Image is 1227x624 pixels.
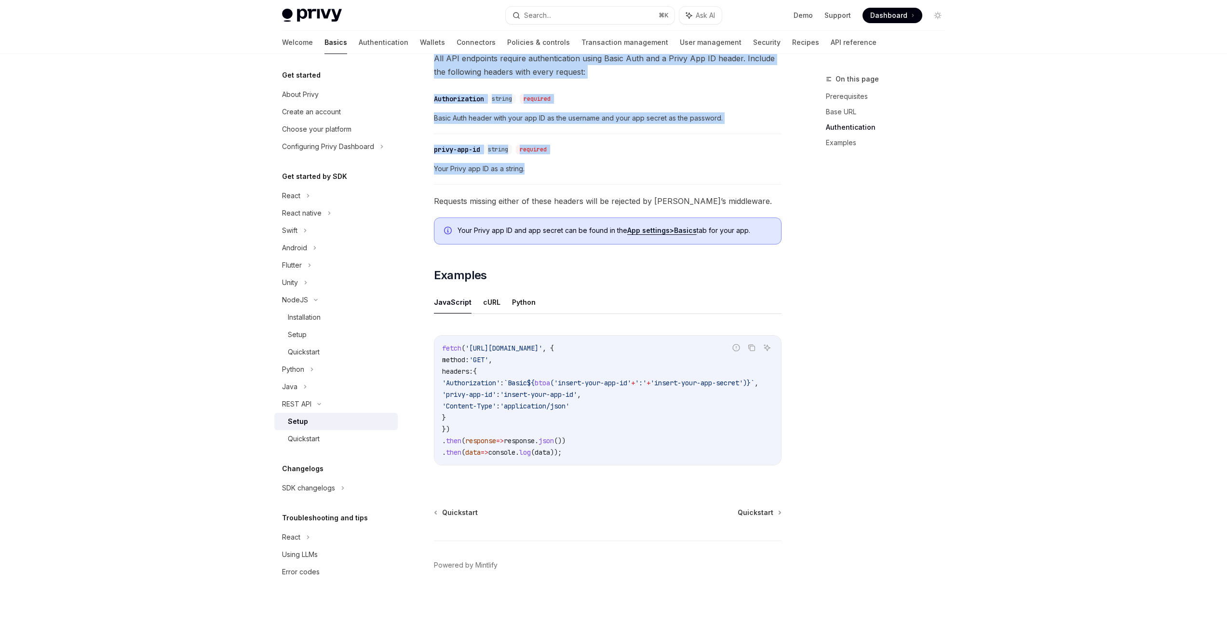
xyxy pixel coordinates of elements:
div: Configuring Privy Dashboard [282,141,374,152]
div: React [282,531,300,543]
span: + [631,379,635,387]
h5: Changelogs [282,463,324,475]
span: 'privy-app-id' [442,390,496,399]
span: 'insert-your-app-secret' [650,379,743,387]
span: response [465,436,496,445]
a: User management [680,31,742,54]
span: => [496,436,504,445]
a: Authentication [359,31,408,54]
span: json [539,436,554,445]
button: Report incorrect code [730,341,742,354]
span: } [747,379,751,387]
span: : [496,402,500,410]
svg: Info [444,227,454,236]
a: Basics [324,31,347,54]
button: Toggle dark mode [930,8,945,23]
span: data [465,448,481,457]
a: Quickstart [274,430,398,448]
a: Installation [274,309,398,326]
a: Setup [274,326,398,343]
a: Examples [826,135,953,150]
strong: App settings [627,226,670,234]
span: On this page [836,73,879,85]
div: Flutter [282,259,302,271]
div: React [282,190,300,202]
a: Powered by Mintlify [434,560,498,570]
span: . [535,436,539,445]
button: cURL [483,291,500,313]
span: , [755,379,758,387]
span: ⌘ K [659,12,669,19]
span: }) [442,425,450,434]
div: required [520,94,554,104]
button: Copy the contents from the code block [745,341,758,354]
span: 'insert-your-app-id' [500,390,577,399]
h5: Troubleshooting and tips [282,512,368,524]
a: Setup [274,413,398,430]
h5: Get started by SDK [282,171,347,182]
strong: Basics [674,226,697,234]
span: '[URL][DOMAIN_NAME]' [465,344,542,353]
span: 'insert-your-app-id' [554,379,631,387]
div: Using LLMs [282,549,318,560]
span: All API endpoints require authentication using Basic Auth and a Privy App ID header. Include the ... [434,52,782,79]
div: Authorization [434,94,484,104]
span: headers: [442,367,473,376]
span: `Basic [504,379,527,387]
span: 'application/json' [500,402,569,410]
span: . [515,448,519,457]
a: Transaction management [581,31,668,54]
a: Connectors [457,31,496,54]
a: Prerequisites [826,89,953,104]
span: 'Content-Type' [442,402,496,410]
a: Wallets [420,31,445,54]
div: NodeJS [282,294,308,306]
a: Policies & controls [507,31,570,54]
div: Setup [288,329,307,340]
span: Requests missing either of these headers will be rejected by [PERSON_NAME]’s middleware. [434,194,782,208]
span: string [492,95,512,103]
a: Create an account [274,103,398,121]
span: ( [531,448,535,457]
div: required [516,145,551,154]
a: Error codes [274,563,398,581]
div: Android [282,242,307,254]
span: ( [550,379,554,387]
span: then [446,436,461,445]
div: Python [282,364,304,375]
div: SDK changelogs [282,482,335,494]
span: )); [550,448,562,457]
span: . [442,436,446,445]
h5: Get started [282,69,321,81]
div: Java [282,381,297,393]
a: API reference [831,31,876,54]
span: Dashboard [870,11,907,20]
a: Choose your platform [274,121,398,138]
span: log [519,448,531,457]
span: , [577,390,581,399]
span: btoa [535,379,550,387]
span: ':' [635,379,647,387]
span: ( [461,344,465,353]
span: method: [442,355,469,364]
a: Quickstart [274,343,398,361]
span: , [488,355,492,364]
a: Welcome [282,31,313,54]
div: Setup [288,416,308,427]
span: 'GET' [469,355,488,364]
span: Basic Auth header with your app ID as the username and your app secret as the password. [434,112,782,124]
a: Security [753,31,781,54]
img: light logo [282,9,342,22]
a: Dashboard [863,8,922,23]
span: : [500,379,504,387]
span: ` [751,379,755,387]
button: Ask AI [761,341,773,354]
span: response [504,436,535,445]
span: ( [461,436,465,445]
a: Using LLMs [274,546,398,563]
span: + [647,379,650,387]
span: ) [743,379,747,387]
span: console [488,448,515,457]
span: => [481,448,488,457]
a: Quickstart [738,508,781,517]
